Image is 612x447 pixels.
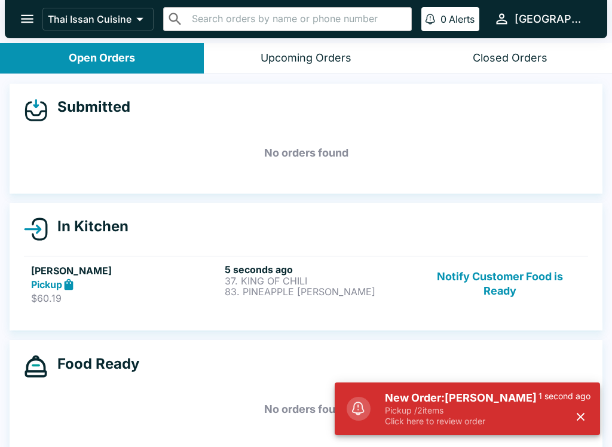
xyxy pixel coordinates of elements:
[48,355,139,373] h4: Food Ready
[48,13,131,25] p: Thai Issan Cuisine
[69,51,135,65] div: Open Orders
[261,51,351,65] div: Upcoming Orders
[515,12,588,26] div: [GEOGRAPHIC_DATA]
[449,13,475,25] p: Alerts
[48,98,130,116] h4: Submitted
[31,278,62,290] strong: Pickup
[225,264,414,275] h6: 5 seconds ago
[24,256,588,312] a: [PERSON_NAME]Pickup$60.195 seconds ago37. KING OF CHILI83. PINEAPPLE [PERSON_NAME]Notify Customer...
[538,391,590,402] p: 1 second ago
[385,416,538,427] p: Click here to review order
[42,8,154,30] button: Thai Issan Cuisine
[440,13,446,25] p: 0
[385,405,538,416] p: Pickup / 2 items
[225,275,414,286] p: 37. KING OF CHILI
[48,218,128,235] h4: In Kitchen
[489,6,593,32] button: [GEOGRAPHIC_DATA]
[12,4,42,34] button: open drawer
[385,391,538,405] h5: New Order: [PERSON_NAME]
[31,292,220,304] p: $60.19
[225,286,414,297] p: 83. PINEAPPLE [PERSON_NAME]
[31,264,220,278] h5: [PERSON_NAME]
[473,51,547,65] div: Closed Orders
[24,131,588,174] h5: No orders found
[188,11,406,27] input: Search orders by name or phone number
[419,264,581,305] button: Notify Customer Food is Ready
[24,388,588,431] h5: No orders found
